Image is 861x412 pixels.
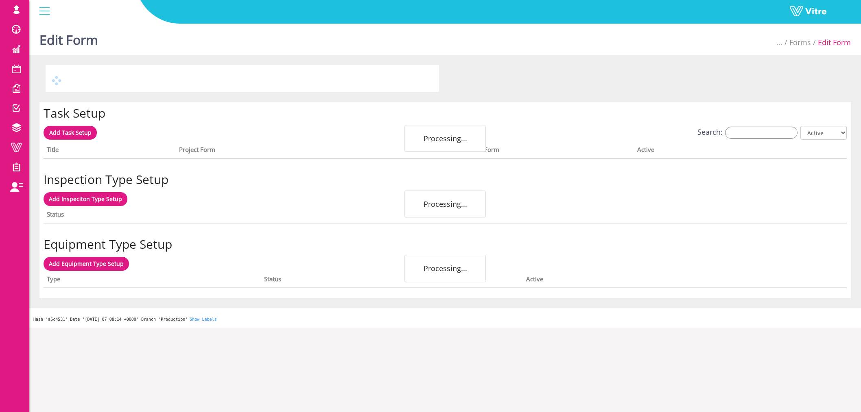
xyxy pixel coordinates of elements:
th: Status [261,273,522,288]
th: Active [523,273,776,288]
h2: Task Setup [44,106,847,120]
a: Forms [789,37,811,47]
th: Project Form [176,143,481,159]
div: Processing... [404,125,486,152]
th: Title [44,143,176,159]
th: Active [403,208,751,224]
a: Add Task Setup [44,126,97,140]
span: Add Inspeciton Type Setup [49,195,122,203]
a: Show Labels [190,317,216,322]
th: Type [44,273,261,288]
li: Edit Form [811,37,851,48]
a: Add Equipment Type Setup [44,257,129,271]
div: Processing... [404,255,486,282]
label: Search: [697,126,798,139]
span: Add Task Setup [49,129,92,136]
div: Processing... [404,191,486,217]
span: ... [776,37,782,47]
th: Form [481,143,634,159]
th: Status [44,208,403,224]
h1: Edit Form [39,20,98,55]
span: Hash 'a5c4531' Date '[DATE] 07:08:14 +0000' Branch 'Production' [33,317,188,322]
th: Active [634,143,800,159]
input: Search: [725,127,798,139]
h2: Equipment Type Setup [44,237,847,251]
h2: Inspection Type Setup [44,173,847,186]
a: Add Inspeciton Type Setup [44,192,127,206]
span: Add Equipment Type Setup [49,260,124,267]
